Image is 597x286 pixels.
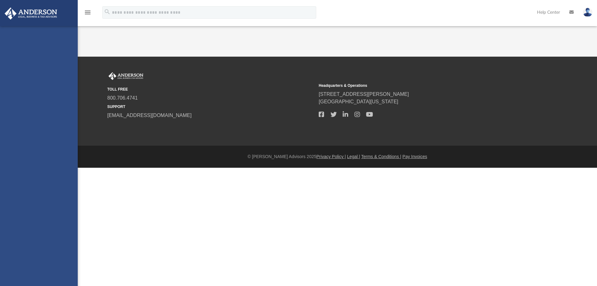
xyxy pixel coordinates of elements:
img: User Pic [583,8,592,17]
small: SUPPORT [107,104,314,110]
a: Pay Invoices [402,154,427,159]
a: [GEOGRAPHIC_DATA][US_STATE] [319,99,398,104]
a: [STREET_ADDRESS][PERSON_NAME] [319,91,409,97]
a: Terms & Conditions | [361,154,401,159]
a: Legal | [347,154,360,159]
div: © [PERSON_NAME] Advisors 2025 [78,153,597,160]
i: menu [84,9,91,16]
img: Anderson Advisors Platinum Portal [3,7,59,20]
a: 800.706.4741 [107,95,138,101]
img: Anderson Advisors Platinum Portal [107,72,145,80]
small: Headquarters & Operations [319,83,526,88]
a: [EMAIL_ADDRESS][DOMAIN_NAME] [107,113,192,118]
i: search [104,8,111,15]
a: Privacy Policy | [317,154,346,159]
a: menu [84,12,91,16]
small: TOLL FREE [107,87,314,92]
